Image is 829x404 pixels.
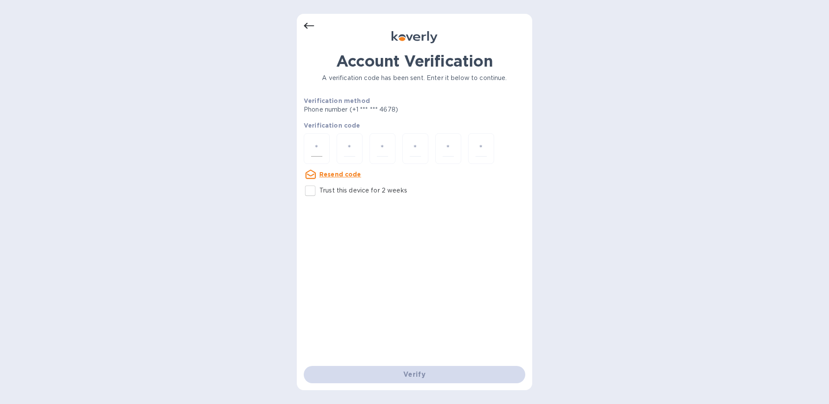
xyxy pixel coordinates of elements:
p: Trust this device for 2 weeks [319,186,407,195]
p: A verification code has been sent. Enter it below to continue. [304,74,525,83]
b: Verification method [304,97,370,104]
u: Resend code [319,171,361,178]
p: Phone number (+1 *** *** 4678) [304,105,464,114]
p: Verification code [304,121,525,130]
h1: Account Verification [304,52,525,70]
